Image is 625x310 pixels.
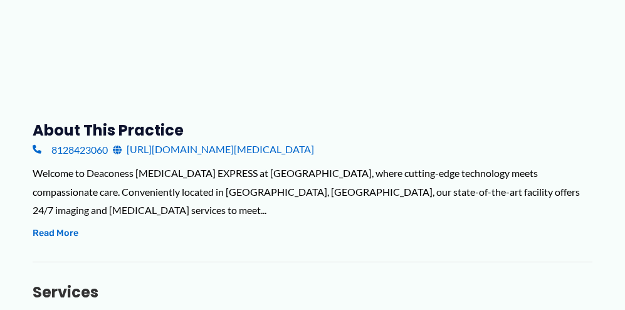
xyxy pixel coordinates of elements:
[33,226,78,241] button: Read More
[33,282,592,302] h3: Services
[113,140,314,159] a: [URL][DOMAIN_NAME][MEDICAL_DATA]
[33,164,592,220] div: Welcome to Deaconess [MEDICAL_DATA] EXPRESS at [GEOGRAPHIC_DATA], where cutting-edge technology m...
[33,140,108,159] a: 8128423060
[33,120,592,140] h3: About this practice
